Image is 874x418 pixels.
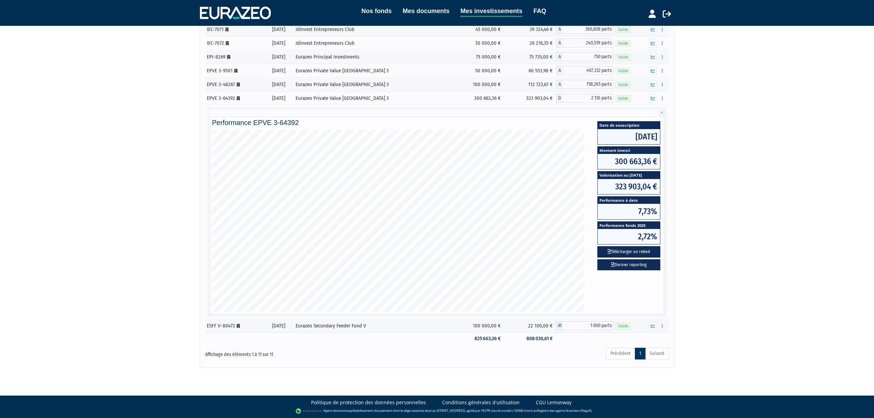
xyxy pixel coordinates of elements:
[267,40,291,47] div: [DATE]
[556,94,613,103] div: D - Eurazeo Private Value Europe 3
[296,408,322,415] img: logo-lemonway.png
[556,66,563,75] span: A
[267,67,291,74] div: [DATE]
[504,50,556,64] td: 75 735,00 €
[556,52,563,61] span: A
[296,40,448,47] div: Idinvest Entrepreneurs Club
[296,322,448,330] div: Eurazeo Secondary Feeder Fund V
[225,28,228,32] i: [Français] Personne morale
[296,67,448,74] div: Eurazeo Private Value [GEOGRAPHIC_DATA] 3
[234,69,237,73] i: [Français] Personne morale
[598,197,660,204] span: Performance à date
[597,259,660,271] a: Dernier reporting
[200,7,271,19] img: 1732889491-logotype_eurazeo_blanc_rvb.png
[207,40,262,47] div: IEC-7072
[212,119,662,126] h4: Performance EPVE 3-64392
[556,80,613,89] div: A - Eurazeo Private Value Europe 3
[207,81,262,88] div: EPVE 3-48267
[537,408,591,413] a: Registre des agents financiers (Regafi)
[504,22,556,36] td: 39 324,46 €
[556,52,613,61] div: A - Eurazeo Principal Investments
[267,322,291,330] div: [DATE]
[7,408,867,415] div: - Agent de (établissement de paiement dont le siège social est situé au [STREET_ADDRESS], agréé p...
[450,22,504,36] td: 45 000,00 €
[207,95,262,102] div: EPVE 3-64392
[563,94,613,103] span: 2 136 parts
[598,179,660,194] span: 323 903,04 €
[361,6,392,16] a: Nos fonds
[450,333,504,345] td: 825 663,36 €
[267,95,291,102] div: [DATE]
[337,408,352,413] a: Lemonway
[556,94,563,103] span: D
[533,6,546,16] a: FAQ
[598,171,660,179] span: Valorisation au [DATE]
[598,229,660,244] span: 2,72%
[556,39,613,48] div: A - Idinvest Entrepreneurs Club
[226,41,229,45] i: [Français] Personne morale
[267,53,291,61] div: [DATE]
[556,25,563,34] span: A
[450,64,504,77] td: 50 000,00 €
[296,53,448,61] div: Eurazeo Principal Investments
[556,321,613,330] div: A1 - Eurazeo Secondary Feeder Fund V
[267,81,291,88] div: [DATE]
[227,55,230,59] i: [Français] Personne morale
[616,82,631,88] span: Valide
[563,80,613,89] span: 758,265 parts
[237,96,240,101] i: [Français] Personne morale
[616,27,631,33] span: Valide
[616,54,631,61] span: Valide
[207,26,262,33] div: IEC-7071
[598,122,660,129] span: Date de souscription
[311,399,426,406] a: Politique de protection des données personnelles
[504,64,556,77] td: 60 553,98 €
[616,40,631,47] span: Valide
[504,36,556,50] td: 26 216,35 €
[563,39,613,48] span: 240,539 parts
[442,399,520,406] a: Conditions générales d'utilisation
[536,399,572,406] a: CGU Lemonway
[645,348,669,359] a: Suivant
[556,39,563,48] span: A
[504,319,556,333] td: 22 100,00 €
[504,77,556,91] td: 112 723,67 €
[237,83,240,87] i: [Français] Personne morale
[616,68,631,74] span: Valide
[207,322,262,330] div: ESFF V-80473
[635,348,646,359] a: 1
[606,348,635,359] a: Précédent
[563,25,613,34] span: 360,808 parts
[598,129,660,144] span: [DATE]
[556,321,563,330] span: A1
[556,66,613,75] div: A - Eurazeo Private Value Europe 3
[597,246,660,258] button: Télécharger un relevé
[450,91,504,105] td: 300 663,36 €
[563,321,613,330] span: 1 000 parts
[207,67,262,74] div: EPVE 3-9501
[296,26,448,33] div: Idinvest Entrepreneurs Club
[616,95,631,102] span: Valide
[450,319,504,333] td: 100 000,00 €
[267,26,291,33] div: [DATE]
[450,36,504,50] td: 30 000,00 €
[207,53,262,61] div: EPI-8269
[450,77,504,91] td: 100 000,00 €
[598,204,660,219] span: 7,73%
[563,52,613,61] span: 750 parts
[504,91,556,105] td: 323 903,04 €
[460,6,522,17] a: Mes investissements
[296,81,448,88] div: Eurazeo Private Value [GEOGRAPHIC_DATA] 3
[556,25,613,34] div: A - Idinvest Entrepreneurs Club
[556,80,563,89] span: A
[616,323,631,330] span: Valide
[598,147,660,154] span: Montant investi
[598,154,660,169] span: 300 663,36 €
[403,6,449,16] a: Mes documents
[598,222,660,229] span: Performance fonds 2025
[563,66,613,75] span: 407,332 parts
[205,347,392,358] div: Affichage des éléments 1 à 11 sur 11
[450,50,504,64] td: 75 000,00 €
[237,324,240,328] i: [Français] Personne morale
[296,95,448,102] div: Eurazeo Private Value [GEOGRAPHIC_DATA] 3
